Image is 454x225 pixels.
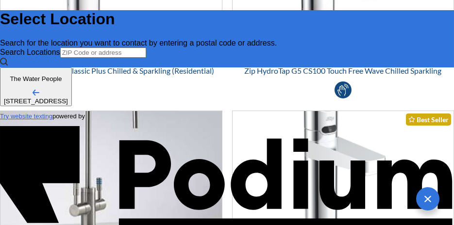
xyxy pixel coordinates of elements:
input: ZIP Code or address [60,48,146,58]
p: The Water People [4,75,68,82]
div: [STREET_ADDRESS] [4,97,68,105]
span: powered by [52,112,85,120]
iframe: podium webchat widget bubble [357,177,454,225]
